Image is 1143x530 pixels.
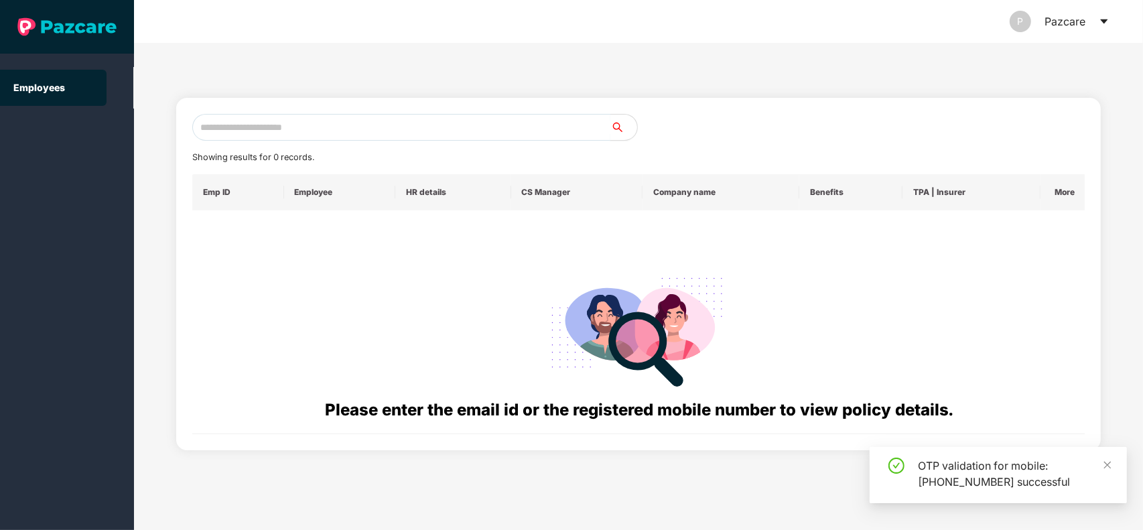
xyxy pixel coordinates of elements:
[325,400,953,419] span: Please enter the email id or the registered mobile number to view policy details.
[511,174,643,210] th: CS Manager
[1099,16,1110,27] span: caret-down
[888,458,904,474] span: check-circle
[643,174,799,210] th: Company name
[284,174,396,210] th: Employee
[918,458,1111,490] div: OTP validation for mobile: [PHONE_NUMBER] successful
[13,82,65,93] a: Employees
[395,174,511,210] th: HR details
[610,122,637,133] span: search
[610,114,638,141] button: search
[192,152,314,162] span: Showing results for 0 records.
[902,174,1040,210] th: TPA | Insurer
[799,174,902,210] th: Benefits
[1040,174,1085,210] th: More
[1018,11,1024,32] span: P
[1103,460,1112,470] span: close
[542,261,735,397] img: svg+xml;base64,PHN2ZyB4bWxucz0iaHR0cDovL3d3dy53My5vcmcvMjAwMC9zdmciIHdpZHRoPSIyODgiIGhlaWdodD0iMj...
[192,174,284,210] th: Emp ID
